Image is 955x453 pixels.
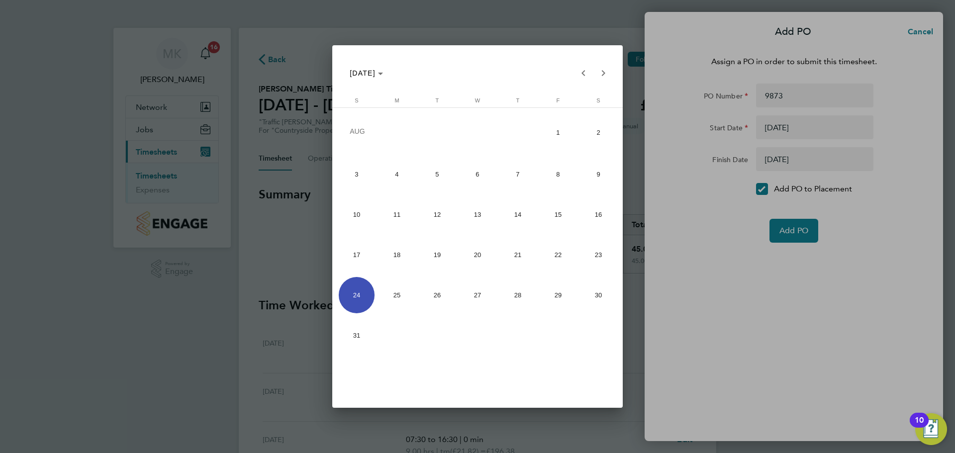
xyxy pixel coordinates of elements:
[336,315,377,356] button: August 31, 2025
[500,196,536,233] span: 14
[339,196,375,233] span: 10
[379,156,415,192] span: 4
[538,235,578,275] button: August 22, 2025
[540,196,576,233] span: 15
[377,154,417,194] button: August 4, 2025
[578,194,618,235] button: August 16, 2025
[497,235,538,275] button: August 21, 2025
[460,277,496,313] span: 27
[417,194,457,235] button: August 12, 2025
[457,154,497,194] button: August 6, 2025
[457,275,497,315] button: August 27, 2025
[417,154,457,194] button: August 5, 2025
[915,420,924,433] div: 10
[377,194,417,235] button: August 11, 2025
[419,156,456,192] span: 5
[538,275,578,315] button: August 29, 2025
[336,111,538,154] td: AUG
[497,275,538,315] button: August 28, 2025
[580,196,617,233] span: 16
[339,317,375,354] span: 31
[540,237,576,273] span: 22
[538,111,578,154] button: August 1, 2025
[578,275,618,315] button: August 30, 2025
[540,277,576,313] span: 29
[915,413,947,445] button: Open Resource Center, 10 new notifications
[436,97,439,103] span: T
[540,156,576,192] span: 8
[578,235,618,275] button: August 23, 2025
[580,156,617,192] span: 9
[336,154,377,194] button: August 3, 2025
[417,235,457,275] button: August 19, 2025
[580,277,617,313] span: 30
[475,97,480,103] span: W
[580,113,617,152] span: 2
[350,69,376,77] span: [DATE]
[379,237,415,273] span: 18
[540,113,576,152] span: 1
[460,237,496,273] span: 20
[497,154,538,194] button: August 7, 2025
[557,97,560,103] span: F
[379,277,415,313] span: 25
[593,63,613,83] button: Next month
[394,97,399,103] span: M
[500,156,536,192] span: 7
[377,235,417,275] button: August 18, 2025
[336,194,377,235] button: August 10, 2025
[580,237,617,273] span: 23
[346,64,387,82] button: Choose month and year
[516,97,520,103] span: T
[419,277,456,313] span: 26
[596,97,600,103] span: S
[336,275,377,315] button: August 24, 2025
[339,156,375,192] span: 3
[457,235,497,275] button: August 20, 2025
[578,111,618,154] button: August 2, 2025
[497,194,538,235] button: August 14, 2025
[578,154,618,194] button: August 9, 2025
[460,156,496,192] span: 6
[500,237,536,273] span: 21
[377,275,417,315] button: August 25, 2025
[457,194,497,235] button: August 13, 2025
[538,154,578,194] button: August 8, 2025
[538,194,578,235] button: August 15, 2025
[336,235,377,275] button: August 17, 2025
[419,237,456,273] span: 19
[339,277,375,313] span: 24
[500,277,536,313] span: 28
[379,196,415,233] span: 11
[460,196,496,233] span: 13
[339,237,375,273] span: 17
[419,196,456,233] span: 12
[355,97,358,103] span: S
[417,275,457,315] button: August 26, 2025
[573,63,593,83] button: Previous month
